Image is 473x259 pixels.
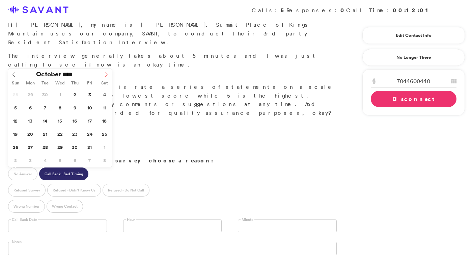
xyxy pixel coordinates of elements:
[24,88,37,101] span: September 29, 2025
[371,91,456,107] a: Disconnect
[98,101,111,114] span: October 11, 2025
[83,88,96,101] span: October 3, 2025
[83,114,96,127] span: October 17, 2025
[68,140,81,154] span: October 30, 2025
[340,6,346,14] strong: 0
[9,154,22,167] span: November 2, 2025
[53,154,66,167] span: November 5, 2025
[98,127,111,140] span: October 25, 2025
[11,239,23,244] label: Notes
[126,217,136,222] label: Hour
[61,71,86,78] input: Year
[53,101,66,114] span: October 8, 2025
[11,217,38,222] label: Call Back Date
[8,184,46,197] label: Refused Survey
[24,140,37,154] span: October 27, 2025
[8,52,337,69] p: The interview generally takes about 5 minutes and I was just calling to see if now is an okay time.
[8,167,37,180] label: No Answer
[83,140,96,154] span: October 31, 2025
[68,127,81,140] span: October 23, 2025
[98,154,111,167] span: November 8, 2025
[24,127,37,140] span: October 20, 2025
[103,184,149,197] label: Refused - Do Not Call
[9,114,22,127] span: October 12, 2025
[53,140,66,154] span: October 29, 2025
[38,127,52,140] span: October 21, 2025
[68,88,81,101] span: October 2, 2025
[67,81,82,85] span: Thu
[47,184,101,197] label: Refused - Didn't Know Us
[393,6,431,14] strong: 00:12:01
[362,49,465,66] a: No Longer There
[53,88,66,101] span: October 1, 2025
[53,81,67,85] span: Wed
[9,101,22,114] span: October 5, 2025
[98,140,111,154] span: November 1, 2025
[281,6,286,14] strong: 5
[24,114,37,127] span: October 13, 2025
[53,114,66,127] span: October 15, 2025
[9,140,22,154] span: October 26, 2025
[38,101,52,114] span: October 7, 2025
[38,140,52,154] span: October 28, 2025
[39,167,88,180] label: Call Back - Bad Timing
[83,101,96,114] span: October 10, 2025
[38,81,53,85] span: Tue
[38,154,52,167] span: November 4, 2025
[9,127,22,140] span: October 19, 2025
[241,217,254,222] label: Minute
[24,101,37,114] span: October 6, 2025
[98,114,111,127] span: October 18, 2025
[23,81,38,85] span: Mon
[36,71,61,77] span: October
[98,88,111,101] span: October 4, 2025
[68,114,81,127] span: October 16, 2025
[83,154,96,167] span: November 7, 2025
[8,200,45,213] label: Wrong Number
[38,88,52,101] span: September 30, 2025
[9,88,22,101] span: September 28, 2025
[8,12,337,47] p: Hi , my name is [PERSON_NAME]. Summit Place of Kings Mountain uses our company, SAVANT, to conduc...
[83,127,96,140] span: October 24, 2025
[47,200,83,213] label: Wrong Contact
[68,154,81,167] span: November 6, 2025
[16,21,81,28] span: [PERSON_NAME]
[38,114,52,127] span: October 14, 2025
[8,81,23,85] span: Sun
[68,101,81,114] span: October 9, 2025
[53,127,66,140] span: October 22, 2025
[371,30,456,41] a: Edit Contact Info
[24,154,37,167] span: November 3, 2025
[8,74,337,117] p: Great. What you'll do is rate a series of statements on a scale of 1 to 5. 1 is the lowest score ...
[82,81,97,85] span: Fri
[97,81,112,85] span: Sat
